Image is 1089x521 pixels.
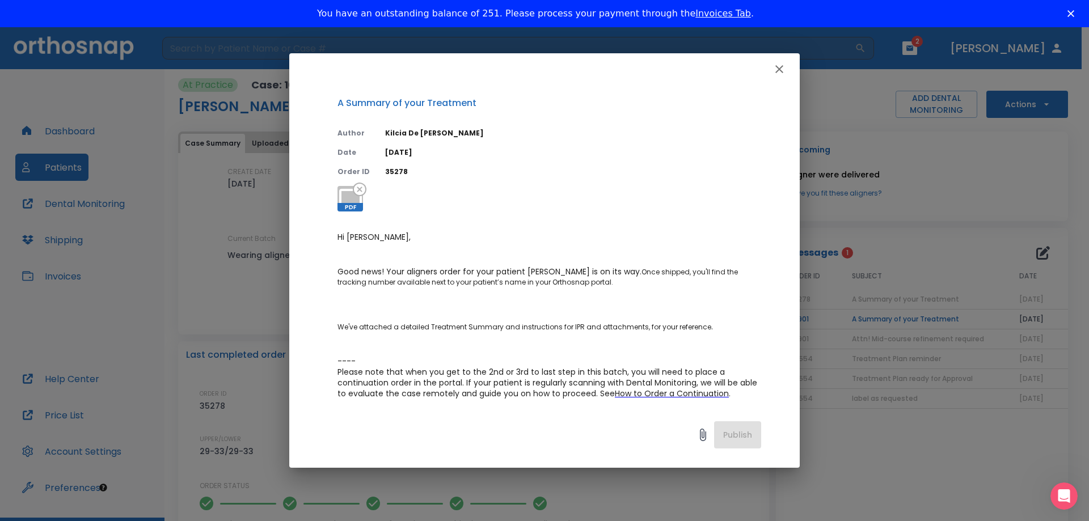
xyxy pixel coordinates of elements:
[711,321,713,332] span: .
[337,266,641,277] span: Good news! Your aligners order for your patient [PERSON_NAME] is on its way.
[385,167,761,177] p: 35278
[695,8,751,19] a: Invoices Tab
[615,388,729,399] span: How to Order a Continuation
[337,167,372,177] p: Order ID
[337,203,363,211] span: PDF
[337,266,761,287] p: Once shipped, you'll find the tracking number available next to your patient’s name in your Ortho...
[1050,482,1078,510] iframe: Intercom live chat
[337,147,372,158] p: Date
[729,388,731,399] span: .
[615,389,729,399] a: How to Order a Continuation
[1067,10,1079,17] div: Close
[385,147,761,158] p: [DATE]
[337,96,761,110] p: A Summary of your Treatment
[385,128,761,138] p: Kilcia De [PERSON_NAME]
[337,128,372,138] p: Author
[337,231,411,243] span: Hi [PERSON_NAME],
[317,8,754,19] div: You have an outstanding balance of 251. Please process your payment through the .
[337,355,759,399] span: ---- Please note that when you get to the 2nd or 3rd to last step in this batch, you will need to...
[337,311,761,332] p: We've attached a detailed Treatment Summary and instructions for IPR and attachments, for your re...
